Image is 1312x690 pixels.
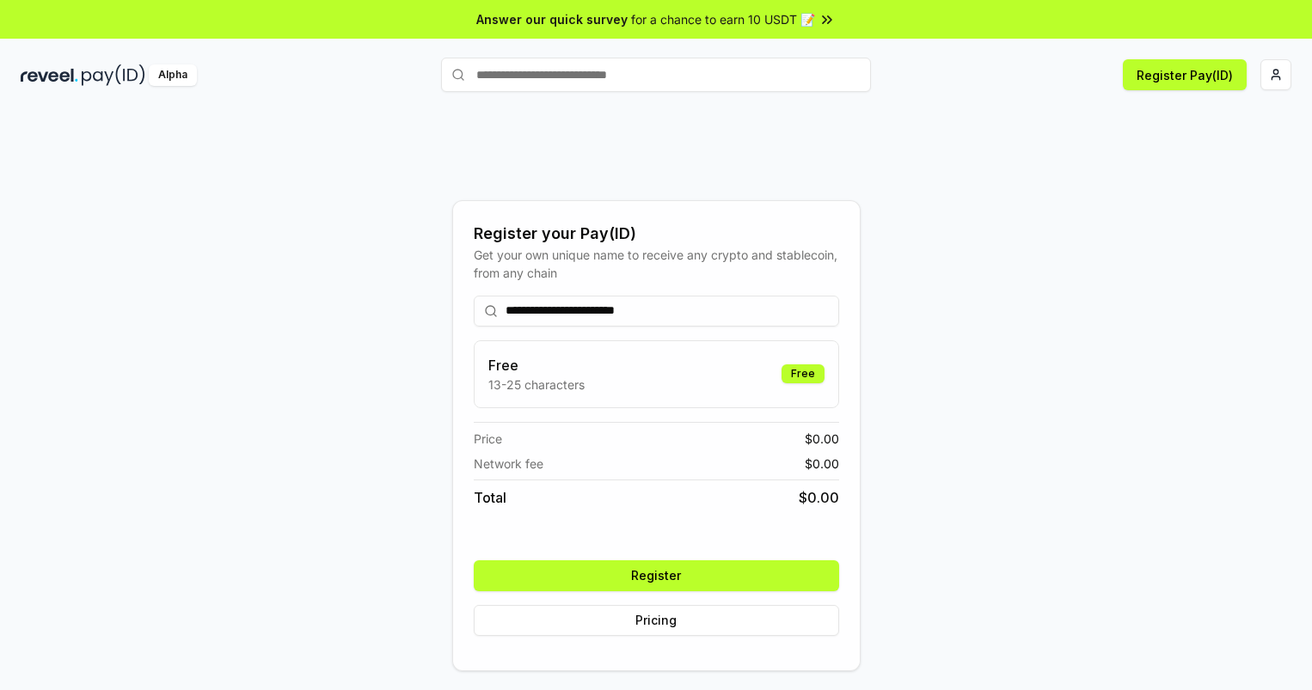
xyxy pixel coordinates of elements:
[631,10,815,28] span: for a chance to earn 10 USDT 📝
[476,10,628,28] span: Answer our quick survey
[474,222,839,246] div: Register your Pay(ID)
[21,64,78,86] img: reveel_dark
[488,355,585,376] h3: Free
[474,605,839,636] button: Pricing
[1123,59,1247,90] button: Register Pay(ID)
[474,430,502,448] span: Price
[488,376,585,394] p: 13-25 characters
[149,64,197,86] div: Alpha
[82,64,145,86] img: pay_id
[805,455,839,473] span: $ 0.00
[474,455,543,473] span: Network fee
[799,487,839,508] span: $ 0.00
[474,560,839,591] button: Register
[805,430,839,448] span: $ 0.00
[782,364,825,383] div: Free
[474,487,506,508] span: Total
[474,246,839,282] div: Get your own unique name to receive any crypto and stablecoin, from any chain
